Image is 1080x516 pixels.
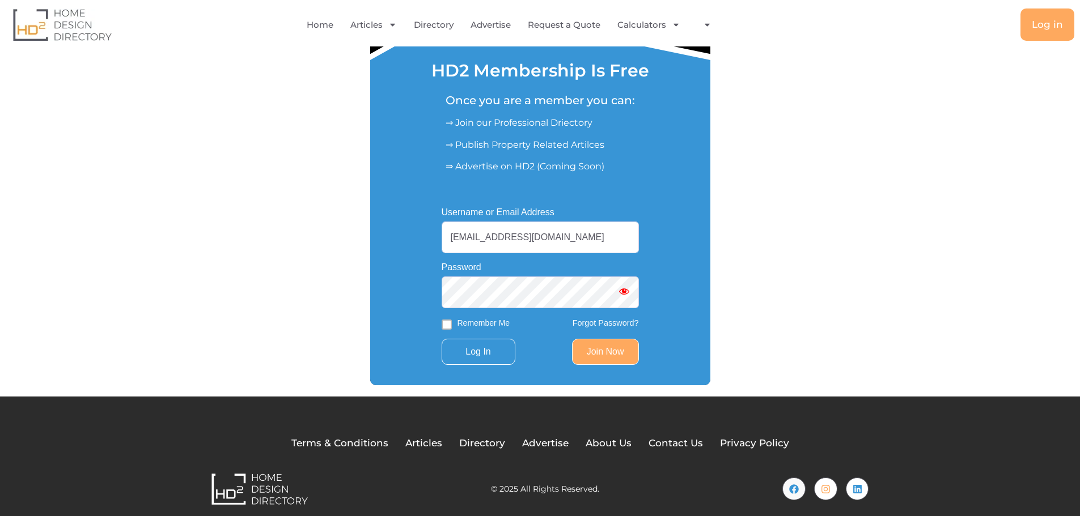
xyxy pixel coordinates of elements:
[528,12,600,38] a: Request a Quote
[471,12,511,38] a: Advertise
[405,436,442,451] a: Articles
[617,12,680,38] a: Calculators
[431,62,649,79] h1: HD2 Membership Is Free
[219,12,807,38] nav: Menu
[446,160,635,173] p: ⇒ Advertise on HD2 (Coming Soon)
[442,221,639,253] input: Username or Email Address
[522,436,569,451] a: Advertise
[446,138,635,152] p: ⇒ Publish Property Related Artilces
[442,339,515,365] input: Log In
[1020,8,1074,41] a: Log in
[586,436,632,451] a: About Us
[350,12,397,38] a: Articles
[491,485,599,493] h2: © 2025 All Rights Reserved.
[649,436,703,451] a: Contact Us
[442,263,481,272] label: Password
[291,436,388,451] a: Terms & Conditions
[573,318,639,327] a: Forgot Password?
[446,93,635,107] h5: Once you are a member you can:
[459,436,505,451] a: Directory
[609,276,639,308] button: Show password
[458,317,510,329] label: Remember Me
[446,116,635,130] p: ⇒ Join our Professional Driectory
[307,12,333,38] a: Home
[572,339,639,365] a: Join Now
[1032,20,1063,29] span: Log in
[442,208,554,217] label: Username or Email Address
[720,436,789,451] a: Privacy Policy
[414,12,454,38] a: Directory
